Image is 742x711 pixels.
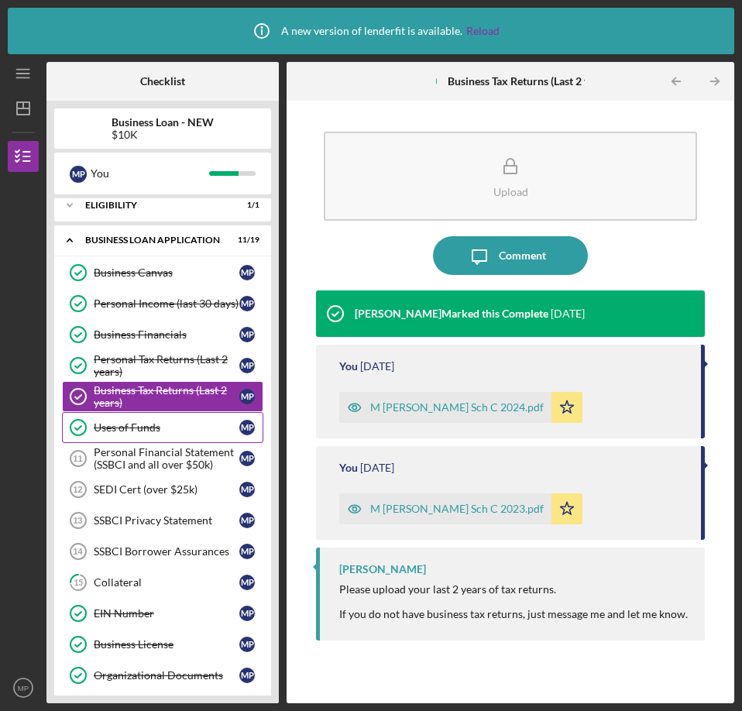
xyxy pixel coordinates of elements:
[239,389,255,404] div: M P
[339,563,426,575] div: [PERSON_NAME]
[85,201,221,210] div: ELIGIBILITY
[94,545,239,558] div: SSBCI Borrower Assurances
[70,166,87,183] div: M P
[62,319,263,350] a: Business FinancialsMP
[91,160,209,187] div: You
[94,669,239,682] div: Organizational Documents
[74,578,83,588] tspan: 15
[94,514,239,527] div: SSBCI Privacy Statement
[232,235,259,245] div: 11 / 19
[551,307,585,320] time: 2025-08-01 18:08
[62,381,263,412] a: Business Tax Returns (Last 2 years)MP
[339,608,688,620] div: If you do not have business tax returns, just message me and let me know.
[339,392,582,423] button: M [PERSON_NAME] Sch C 2024.pdf
[499,236,546,275] div: Comment
[239,544,255,559] div: M P
[433,236,588,275] button: Comment
[339,493,582,524] button: M [PERSON_NAME] Sch C 2023.pdf
[239,668,255,683] div: M P
[466,25,500,37] a: Reload
[360,462,394,474] time: 2025-07-30 22:12
[239,575,255,590] div: M P
[73,547,83,556] tspan: 14
[339,583,688,596] div: Please upload your last 2 years of tax returns.
[94,638,239,651] div: Business License
[370,401,544,414] div: M [PERSON_NAME] Sch C 2024.pdf
[140,75,185,88] b: Checklist
[239,327,255,342] div: M P
[94,384,239,409] div: Business Tax Returns (Last 2 years)
[94,353,239,378] div: Personal Tax Returns (Last 2 years)
[62,412,263,443] a: Uses of FundsMP
[62,350,263,381] a: Personal Tax Returns (Last 2 years)MP
[239,606,255,621] div: M P
[94,483,239,496] div: SEDI Cert (over $25k)
[94,266,239,279] div: Business Canvas
[8,672,39,703] button: MP
[62,257,263,288] a: Business CanvasMP
[62,629,263,660] a: Business LicenseMP
[239,451,255,466] div: M P
[232,201,259,210] div: 1 / 1
[239,637,255,652] div: M P
[73,485,82,494] tspan: 12
[239,265,255,280] div: M P
[85,235,221,245] div: BUSINESS LOAN APPLICATION
[242,12,500,50] div: A new version of lenderfit is available.
[94,421,239,434] div: Uses of Funds
[239,420,255,435] div: M P
[94,297,239,310] div: Personal Income (last 30 days)
[360,360,394,373] time: 2025-07-30 22:12
[62,505,263,536] a: 13SSBCI Privacy StatementMP
[370,503,544,515] div: M [PERSON_NAME] Sch C 2023.pdf
[62,567,263,598] a: 15CollateralMP
[355,307,548,320] div: [PERSON_NAME] Marked this Complete
[239,296,255,311] div: M P
[448,75,613,88] b: Business Tax Returns (Last 2 years)
[73,454,82,463] tspan: 11
[493,186,528,197] div: Upload
[239,513,255,528] div: M P
[62,474,263,505] a: 12SEDI Cert (over $25k)MP
[18,684,29,692] text: MP
[73,516,82,525] tspan: 13
[62,536,263,567] a: 14SSBCI Borrower AssurancesMP
[94,576,239,589] div: Collateral
[339,360,358,373] div: You
[62,598,263,629] a: EIN NumberMP
[339,462,358,474] div: You
[94,446,239,471] div: Personal Financial Statement (SSBCI and all over $50k)
[324,132,697,221] button: Upload
[62,660,263,691] a: Organizational DocumentsMP
[239,482,255,497] div: M P
[94,607,239,620] div: EIN Number
[62,288,263,319] a: Personal Income (last 30 days)MP
[112,129,214,141] div: $10K
[62,443,263,474] a: 11Personal Financial Statement (SSBCI and all over $50k)MP
[94,328,239,341] div: Business Financials
[239,358,255,373] div: M P
[112,116,214,129] b: Business Loan - NEW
